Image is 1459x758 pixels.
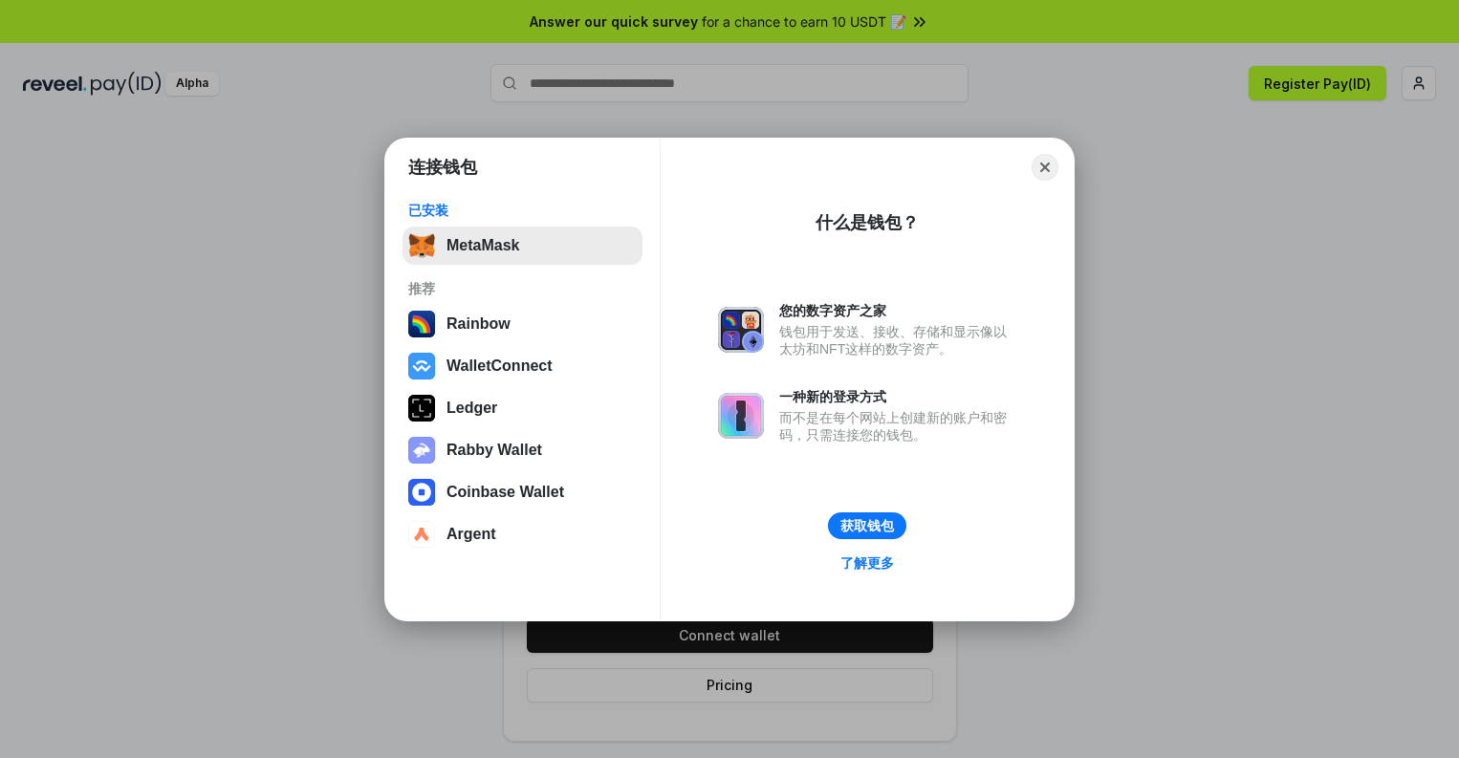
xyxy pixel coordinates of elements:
button: Close [1032,154,1058,181]
img: svg+xml,%3Csvg%20xmlns%3D%22http%3A%2F%2Fwww.w3.org%2F2000%2Fsvg%22%20fill%3D%22none%22%20viewBox... [718,307,764,353]
div: Coinbase Wallet [446,484,564,501]
div: MetaMask [446,237,519,254]
img: svg+xml,%3Csvg%20xmlns%3D%22http%3A%2F%2Fwww.w3.org%2F2000%2Fsvg%22%20fill%3D%22none%22%20viewBox... [408,437,435,464]
button: Ledger [403,389,642,427]
div: 您的数字资产之家 [779,302,1016,319]
div: 获取钱包 [840,517,894,534]
div: 什么是钱包？ [816,211,919,234]
img: svg+xml,%3Csvg%20width%3D%2228%22%20height%3D%2228%22%20viewBox%3D%220%200%2028%2028%22%20fill%3D... [408,521,435,548]
img: svg+xml,%3Csvg%20fill%3D%22none%22%20height%3D%2233%22%20viewBox%3D%220%200%2035%2033%22%20width%... [408,232,435,259]
div: 而不是在每个网站上创建新的账户和密码，只需连接您的钱包。 [779,409,1016,444]
div: Ledger [446,400,497,417]
button: WalletConnect [403,347,642,385]
div: 推荐 [408,280,637,297]
div: Rabby Wallet [446,442,542,459]
button: MetaMask [403,227,642,265]
h1: 连接钱包 [408,156,477,179]
button: Coinbase Wallet [403,473,642,511]
button: Rainbow [403,305,642,343]
div: 了解更多 [840,554,894,572]
a: 了解更多 [829,551,905,575]
div: 钱包用于发送、接收、存储和显示像以太坊和NFT这样的数字资产。 [779,323,1016,357]
img: svg+xml,%3Csvg%20width%3D%22120%22%20height%3D%22120%22%20viewBox%3D%220%200%20120%20120%22%20fil... [408,311,435,337]
div: 一种新的登录方式 [779,388,1016,405]
div: Rainbow [446,315,511,333]
button: 获取钱包 [828,512,906,539]
div: WalletConnect [446,357,553,375]
img: svg+xml,%3Csvg%20xmlns%3D%22http%3A%2F%2Fwww.w3.org%2F2000%2Fsvg%22%20fill%3D%22none%22%20viewBox... [718,393,764,439]
div: 已安装 [408,202,637,219]
img: svg+xml,%3Csvg%20width%3D%2228%22%20height%3D%2228%22%20viewBox%3D%220%200%2028%2028%22%20fill%3D... [408,353,435,379]
button: Argent [403,515,642,553]
img: svg+xml,%3Csvg%20xmlns%3D%22http%3A%2F%2Fwww.w3.org%2F2000%2Fsvg%22%20width%3D%2228%22%20height%3... [408,395,435,422]
img: svg+xml,%3Csvg%20width%3D%2228%22%20height%3D%2228%22%20viewBox%3D%220%200%2028%2028%22%20fill%3D... [408,479,435,506]
button: Rabby Wallet [403,431,642,469]
div: Argent [446,526,496,543]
